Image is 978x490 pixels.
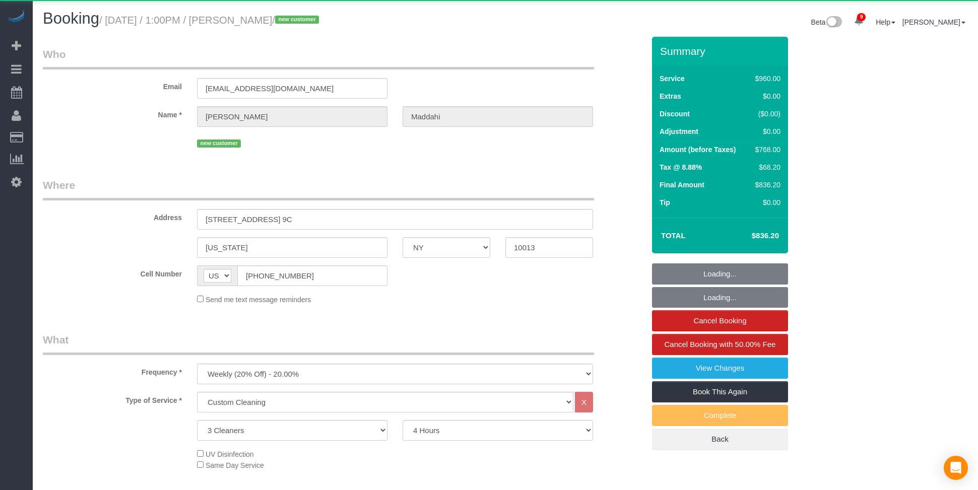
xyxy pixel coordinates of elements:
[505,237,593,258] input: Zip Code
[237,265,387,286] input: Cell Number
[43,47,594,69] legend: Who
[660,180,704,190] label: Final Amount
[197,139,241,148] span: new customer
[751,180,780,190] div: $836.20
[206,450,254,458] span: UV Disinfection
[206,296,311,304] span: Send me text message reminders
[825,16,842,29] img: New interface
[660,45,783,57] h3: Summary
[35,78,189,92] label: Email
[35,364,189,377] label: Frequency *
[660,197,670,207] label: Tip
[35,209,189,223] label: Address
[652,358,788,379] a: View Changes
[43,178,594,200] legend: Where
[35,265,189,279] label: Cell Number
[652,429,788,450] a: Back
[751,126,780,136] div: $0.00
[660,74,685,84] label: Service
[660,126,698,136] label: Adjustment
[652,310,788,331] a: Cancel Booking
[35,106,189,120] label: Name *
[35,392,189,405] label: Type of Service *
[811,18,842,26] a: Beta
[751,197,780,207] div: $0.00
[43,10,99,27] span: Booking
[660,145,736,155] label: Amount (before Taxes)
[661,231,686,240] strong: Total
[751,74,780,84] div: $960.00
[751,109,780,119] div: ($0.00)
[403,106,593,127] input: Last Name
[43,332,594,355] legend: What
[751,162,780,172] div: $68.20
[197,237,387,258] input: City
[849,10,869,32] a: 9
[876,18,895,26] a: Help
[660,109,690,119] label: Discount
[944,456,968,480] div: Open Intercom Messenger
[206,461,264,469] span: Same Day Service
[751,145,780,155] div: $768.00
[197,78,387,99] input: Email
[660,91,681,101] label: Extras
[197,106,387,127] input: First Name
[722,232,779,240] h4: $836.20
[857,13,866,21] span: 9
[652,334,788,355] a: Cancel Booking with 50.00% Fee
[275,16,319,24] span: new customer
[652,381,788,402] a: Book This Again
[6,10,26,24] img: Automaid Logo
[665,340,776,348] span: Cancel Booking with 50.00% Fee
[902,18,965,26] a: [PERSON_NAME]
[272,15,322,26] span: /
[751,91,780,101] div: $0.00
[99,15,322,26] small: / [DATE] / 1:00PM / [PERSON_NAME]
[660,162,702,172] label: Tax @ 8.88%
